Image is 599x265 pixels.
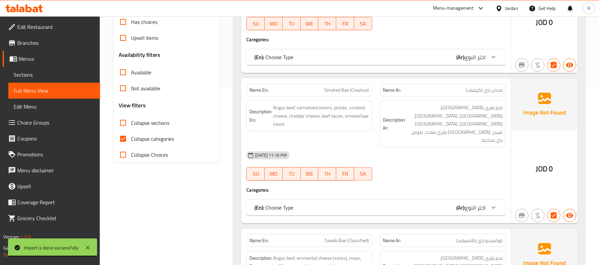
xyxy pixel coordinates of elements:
button: MO [265,167,283,181]
a: Full Menu View [8,83,100,99]
strong: Name Ar: [383,87,401,94]
span: FR [339,169,352,179]
span: Get support on: [3,244,34,252]
strong: Description En: [249,108,272,124]
img: Ae5nvW7+0k+MAAAAAElFTkSuQmCC [511,78,578,130]
a: Choice Groups [3,115,100,131]
span: مدخن باي (كريتيف) [466,87,503,94]
span: Has choices [131,18,157,26]
strong: Name En: [249,87,268,94]
span: WE [303,19,316,29]
span: Collapse sections [131,119,169,127]
button: TH [318,167,336,181]
a: Support.OpsPlatform [3,250,46,259]
span: SA [357,169,370,179]
button: TU [283,167,301,181]
a: Branches [3,35,100,51]
div: Menu-management [433,4,474,12]
span: Choice Groups [17,119,95,127]
button: TH [318,17,336,30]
button: Has choices [547,58,560,72]
a: Edit Menu [8,99,100,115]
span: Promotions [17,150,95,158]
div: (En): Choose Type(Ar):اختر النوع [246,200,506,216]
span: Angus beef, carmelized onions, pickles, smoked cheese, cheddar cheese, beef bacon, smoked bae sauce. [273,104,369,128]
span: TU [285,169,298,179]
span: JOD [536,16,547,29]
button: SU [246,17,265,30]
button: Not branch specific item [515,209,528,222]
span: 0 [549,162,553,175]
span: Upsell [17,182,95,190]
span: SA [357,19,370,29]
span: Menu disclaimer [17,166,95,174]
span: TH [321,19,334,29]
span: FR [339,19,352,29]
b: (Ar): [456,203,465,213]
a: Menus [3,51,100,67]
h3: Availability filters [119,51,160,59]
span: Grocery Checklist [17,214,95,222]
span: لحم بقرى أنجوس، بصل مكرمل، مخلل، جبن مدخن، جبنة شيدر، لحم بقري مقدد، صوص باي مدخنة. [407,104,503,144]
span: Version: [3,232,20,241]
h4: Caregories: [246,36,506,43]
span: MO [267,19,280,29]
button: SU [246,167,265,181]
span: Coupons [17,134,95,142]
span: Menus [19,55,95,63]
p: Choose Type [254,204,293,212]
button: Purchased item [531,58,544,72]
button: Available [563,58,576,72]
button: FR [336,17,354,30]
a: Coupons [3,131,100,146]
a: Edit Restaurant [3,19,100,35]
a: Grocery Checklist [3,210,100,226]
span: [DATE] 11:16 PM [252,152,289,158]
span: Edit Menu [14,103,95,111]
span: Collapse Choices [131,151,168,159]
span: R [587,5,590,12]
div: Import is done successfully [24,244,78,251]
div: (En): Choose Type(Ar):اختر النوع [246,49,506,65]
button: SA [354,167,372,181]
h4: Caregories: [246,187,506,193]
button: WE [301,17,319,30]
b: (En): [254,52,264,62]
span: 1.0.0 [21,232,31,241]
a: Coverage Report [3,194,100,210]
a: Sections [8,67,100,83]
button: Not branch specific item [515,58,528,72]
button: WE [301,167,319,181]
div: Jordan [505,5,518,12]
span: MO [267,169,280,179]
span: Not available [131,84,160,92]
span: TU [285,19,298,29]
span: Coverage Report [17,198,95,206]
p: Choose Type [254,53,293,61]
span: اختر النوع [465,203,486,213]
span: اختر النوع [465,52,486,62]
h3: View filters [119,102,146,109]
a: Menu disclaimer [3,162,100,178]
span: JOD [536,162,547,175]
span: SU [249,169,262,179]
span: SU [249,19,262,29]
span: Available [131,68,151,76]
button: FR [336,167,354,181]
span: TH [321,169,334,179]
span: Smoked Bae (Creative) [325,87,369,94]
button: Has choices [547,209,560,222]
span: Tuxedo Bae (Classified) [325,237,369,244]
b: (Ar): [456,52,465,62]
strong: Description Ar: [383,116,405,132]
span: Full Menu View [14,87,95,95]
a: Upsell [3,178,100,194]
span: WE [303,169,316,179]
span: توكسيدو باي (كلاسيفيد) [456,237,503,244]
strong: Name Ar: [383,237,401,244]
span: Sections [14,71,95,79]
span: Edit Restaurant [17,23,95,31]
button: Available [563,209,576,222]
span: 0 [549,16,553,29]
b: (En): [254,203,264,213]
